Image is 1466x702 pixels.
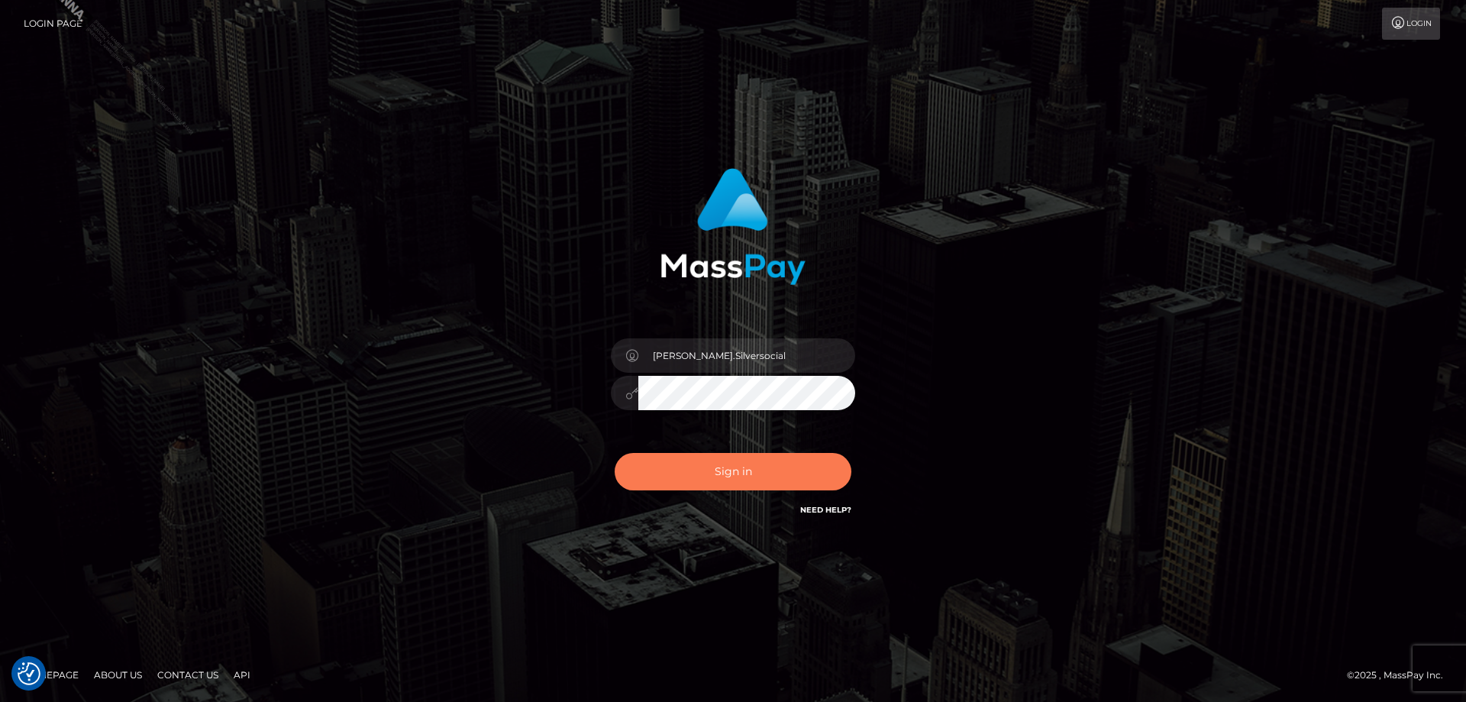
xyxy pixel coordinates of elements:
img: Revisit consent button [18,662,40,685]
a: Login Page [24,8,82,40]
a: Contact Us [151,663,224,687]
input: Username... [638,338,855,373]
a: Login [1382,8,1440,40]
a: Need Help? [800,505,851,515]
a: Homepage [17,663,85,687]
div: © 2025 , MassPay Inc. [1347,667,1455,684]
a: About Us [88,663,148,687]
button: Sign in [615,453,851,490]
button: Consent Preferences [18,662,40,685]
img: MassPay Login [660,168,806,285]
a: API [228,663,257,687]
